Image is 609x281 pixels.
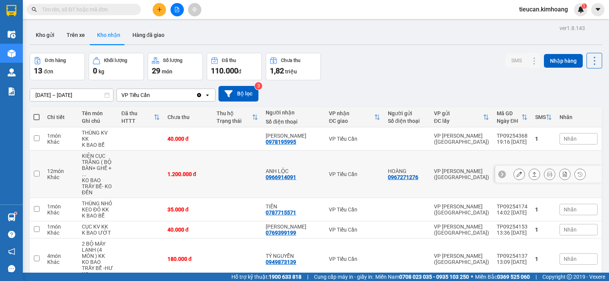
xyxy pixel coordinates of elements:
span: copyright [567,274,572,279]
img: icon-new-feature [577,6,584,13]
div: Tên món [82,110,114,116]
div: TP09254153 [497,224,528,230]
button: caret-down [591,3,604,16]
div: TÝ NGUYỄN [266,253,321,259]
div: 1 [535,136,552,142]
div: Đã thu [121,110,154,116]
div: VP Tiểu Cần [329,256,380,262]
span: question-circle [8,231,15,238]
div: 0967271276 [388,174,418,180]
div: 40.000 đ [167,227,209,233]
div: Thu hộ [217,110,252,116]
sup: 1 [14,212,17,214]
div: KO BAO TRẦY BỂ- KO ĐỀN [82,177,114,195]
div: Khối lượng [104,58,127,63]
div: Người nhận [266,110,321,116]
div: 180.000 đ [167,256,209,262]
div: 1 [535,227,552,233]
button: Khối lượng0kg [89,53,144,80]
img: warehouse-icon [8,68,16,76]
span: search [32,7,37,12]
div: Trạng thái [217,118,252,124]
div: 1 [535,206,552,213]
div: TP09254174 [497,203,528,210]
div: VP nhận [329,110,374,116]
div: 0949873139 [266,259,296,265]
th: Toggle SortBy [325,107,384,127]
div: 13:36 [DATE] [497,230,528,236]
span: file-add [174,7,180,12]
span: Nhãn [564,227,577,233]
span: 13 [34,66,42,75]
div: HOÀNG [388,168,426,174]
span: Cung cấp máy in - giấy in: [314,273,373,281]
div: VP [PERSON_NAME] ([GEOGRAPHIC_DATA]) [434,253,489,265]
div: THÙNG KV KK [82,130,114,142]
div: KIỆN CỤC TRẮNG ( BỘ BÀN+ GHẾ + SOFA) KK [82,153,114,177]
div: K BAO BỂ [82,142,114,148]
strong: 1900 633 818 [269,274,301,280]
button: Nhập hàng [544,54,583,68]
button: SMS [505,54,528,67]
span: đ [238,68,241,75]
div: 2 BỘ MÁY LẠNH (4 MÓN ) KK [82,241,114,259]
button: Số lượng29món [148,53,203,80]
span: 1 [583,3,585,9]
th: Toggle SortBy [430,107,493,127]
div: HTTT [121,118,154,124]
div: VP [PERSON_NAME] ([GEOGRAPHIC_DATA]) [434,203,489,216]
div: Chưa thu [281,58,300,63]
strong: 0708 023 035 - 0935 103 250 [399,274,469,280]
span: Nhãn [564,256,577,262]
div: 1 món [47,224,74,230]
div: Đơn hàng [45,58,66,63]
div: K BAO ƯỚT [82,230,114,236]
button: plus [153,3,166,16]
span: kg [99,68,104,75]
span: 110.000 [211,66,238,75]
div: Người gửi [388,110,426,116]
img: warehouse-icon [8,30,16,38]
span: 0 [93,66,97,75]
th: Toggle SortBy [493,107,531,127]
span: ⚪️ [471,275,473,278]
span: 1,82 [270,66,284,75]
div: Khác [47,139,74,145]
div: VP Tiểu Cần [121,91,150,99]
div: Số lượng [163,58,182,63]
span: Miền Bắc [475,273,530,281]
div: 35.000 đ [167,206,209,213]
div: Số điện thoại [266,119,321,125]
sup: 3 [255,82,262,90]
div: ĐC giao [329,118,374,124]
div: 0978195995 [266,139,296,145]
div: TIẾN [266,203,321,210]
div: Số điện thoại [388,118,426,124]
div: 13:09 [DATE] [497,259,528,265]
div: Khác [47,230,74,236]
div: VP Tiểu Cần [329,171,380,177]
div: Giao hàng [529,168,540,180]
span: notification [8,248,15,255]
div: 0769399199 [266,230,296,236]
div: 14:02 [DATE] [497,210,528,216]
img: logo-vxr [6,5,16,16]
img: warehouse-icon [8,213,16,221]
button: Trên xe [61,26,91,44]
div: 12 món [47,168,74,174]
div: 40.000 đ [167,136,209,142]
span: message [8,265,15,272]
div: 0787715571 [266,210,296,216]
button: Đã thu110.000đ [207,53,262,80]
div: SMS [535,114,546,120]
div: Chưa thu [167,114,209,120]
span: Nhãn [564,136,577,142]
div: 1 món [47,133,74,139]
div: Khác [47,174,74,180]
button: Bộ lọc [218,86,258,102]
svg: Clear value [196,92,202,98]
span: Hỗ trợ kỹ thuật: [231,273,301,281]
div: Mã GD [497,110,521,116]
span: caret-down [595,6,601,13]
